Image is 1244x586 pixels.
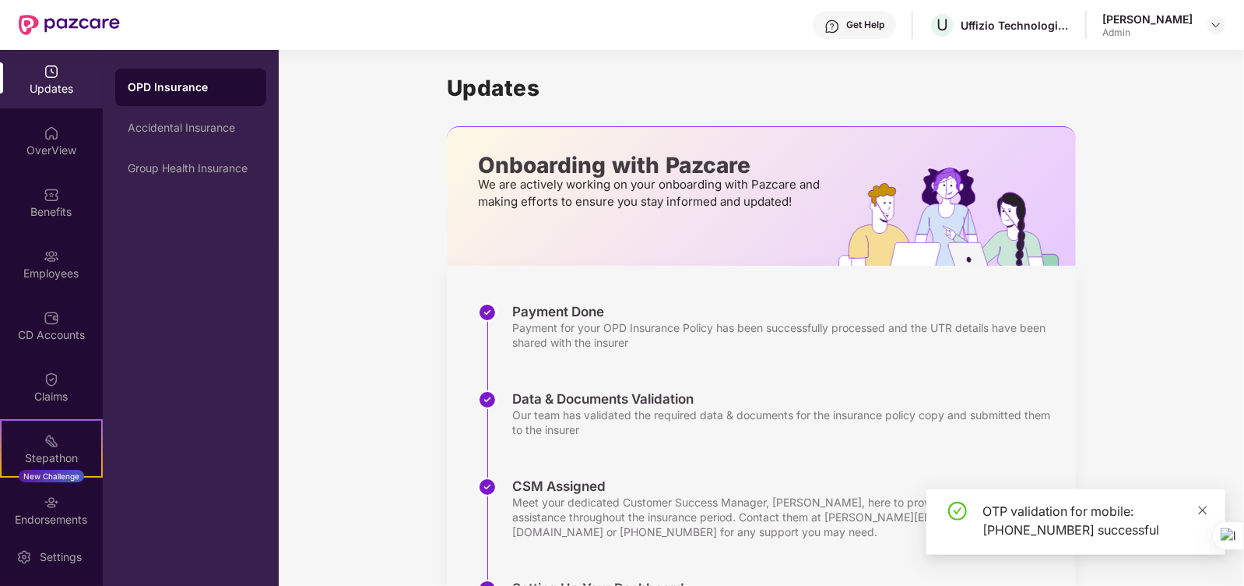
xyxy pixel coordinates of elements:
[961,18,1070,33] div: Uffizio Technologies Private Limited
[982,502,1207,539] div: OTP validation for mobile: [PHONE_NUMBER] successful
[1197,505,1208,516] span: close
[44,187,59,203] img: svg+xml;base64,PHN2ZyBpZD0iQmVuZWZpdHMiIHhtbG5zPSJodHRwOi8vd3d3LnczLm9yZy8yMDAwL3N2ZyIgd2lkdGg9Ij...
[2,450,101,466] div: Stepathon
[512,478,1060,495] div: CSM Assigned
[478,303,497,322] img: svg+xml;base64,PHN2ZyBpZD0iU3RlcC1Eb25lLTMyeDMyIiB4bWxucz0iaHR0cDovL3d3dy53My5vcmcvMjAwMC9zdmciIH...
[44,310,59,326] img: svg+xml;base64,PHN2ZyBpZD0iQ0RfQWNjb3VudHMiIGRhdGEtbmFtZT0iQ0QgQWNjb3VudHMiIHhtbG5zPSJodHRwOi8vd3...
[478,158,824,172] p: Onboarding with Pazcare
[512,390,1060,408] div: Data & Documents Validation
[19,470,84,482] div: New Challenge
[19,15,120,35] img: New Pazcare Logo
[512,495,1060,539] div: Meet your dedicated Customer Success Manager, [PERSON_NAME], here to provide updates and assistan...
[1102,26,1193,39] div: Admin
[128,122,254,134] div: Accidental Insurance
[44,249,59,264] img: svg+xml;base64,PHN2ZyBpZD0iRW1wbG95ZWVzIiB4bWxucz0iaHR0cDovL3d3dy53My5vcmcvMjAwMC9zdmciIHdpZHRoPS...
[948,502,967,521] span: check-circle
[1210,19,1222,31] img: svg+xml;base64,PHN2ZyBpZD0iRHJvcGRvd24tMzJ4MzIiIHhtbG5zPSJodHRwOi8vd3d3LnczLm9yZy8yMDAwL3N2ZyIgd2...
[512,320,1060,350] div: Payment for your OPD Insurance Policy has been successfully processed and the UTR details have be...
[478,478,497,496] img: svg+xml;base64,PHN2ZyBpZD0iU3RlcC1Eb25lLTMyeDMyIiB4bWxucz0iaHR0cDovL3d3dy53My5vcmcvMjAwMC9zdmciIH...
[447,75,1076,101] h1: Updates
[478,390,497,409] img: svg+xml;base64,PHN2ZyBpZD0iU3RlcC1Eb25lLTMyeDMyIiB4bWxucz0iaHR0cDovL3d3dy53My5vcmcvMjAwMC9zdmciIH...
[128,79,254,95] div: OPD Insurance
[44,64,59,79] img: svg+xml;base64,PHN2ZyBpZD0iVXBkYXRlZCIgeG1sbnM9Imh0dHA6Ly93d3cudzMub3JnLzIwMDAvc3ZnIiB3aWR0aD0iMj...
[937,16,948,34] span: U
[512,303,1060,320] div: Payment Done
[128,162,254,175] div: Group Health Insurance
[478,176,824,210] p: We are actively working on your onboarding with Pazcare and making efforts to ensure you stay inf...
[512,408,1060,437] div: Our team has validated the required data & documents for the insurance policy copy and submitted ...
[16,549,32,565] img: svg+xml;base64,PHN2ZyBpZD0iU2V0dGluZy0yMHgyMCIgeG1sbnM9Imh0dHA6Ly93d3cudzMub3JnLzIwMDAvc3ZnIiB3aW...
[44,433,59,449] img: svg+xml;base64,PHN2ZyB4bWxucz0iaHR0cDovL3d3dy53My5vcmcvMjAwMC9zdmciIHdpZHRoPSIyMSIgaGVpZ2h0PSIyMC...
[838,168,1076,266] img: hrOnboarding
[44,372,59,387] img: svg+xml;base64,PHN2ZyBpZD0iQ2xhaW0iIHhtbG5zPSJodHRwOi8vd3d3LnczLm9yZy8yMDAwL3N2ZyIgd2lkdGg9IjIwIi...
[35,549,86,565] div: Settings
[846,19,884,31] div: Get Help
[44,495,59,510] img: svg+xml;base64,PHN2ZyBpZD0iRW5kb3JzZW1lbnRzIiB4bWxucz0iaHR0cDovL3d3dy53My5vcmcvMjAwMC9zdmciIHdpZH...
[44,125,59,141] img: svg+xml;base64,PHN2ZyBpZD0iSG9tZSIgeG1sbnM9Imh0dHA6Ly93d3cudzMub3JnLzIwMDAvc3ZnIiB3aWR0aD0iMjAiIG...
[1102,12,1193,26] div: [PERSON_NAME]
[824,19,840,34] img: svg+xml;base64,PHN2ZyBpZD0iSGVscC0zMngzMiIgeG1sbnM9Imh0dHA6Ly93d3cudzMub3JnLzIwMDAvc3ZnIiB3aWR0aD...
